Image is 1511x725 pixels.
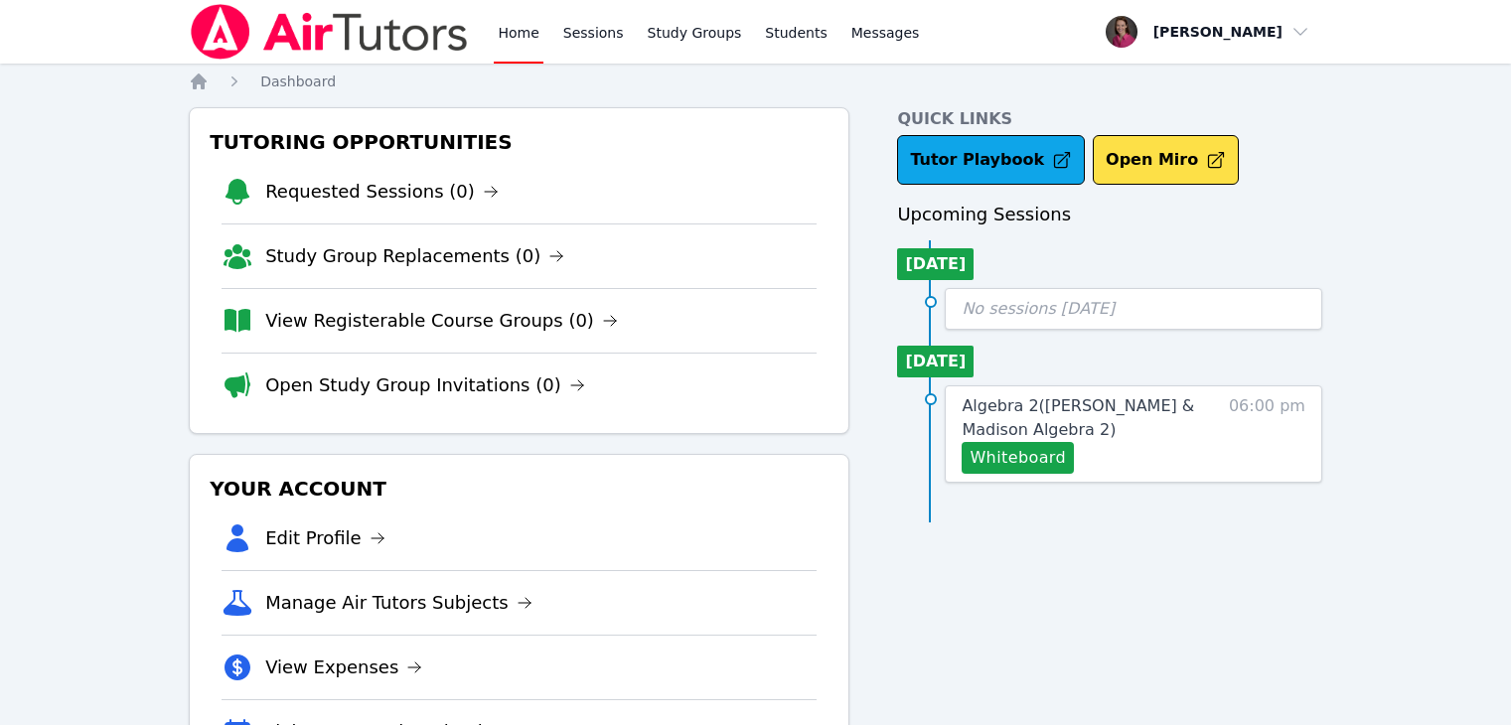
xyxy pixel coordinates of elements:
[897,107,1322,131] h4: Quick Links
[897,346,974,377] li: [DATE]
[897,201,1322,228] h3: Upcoming Sessions
[1093,135,1239,185] button: Open Miro
[260,73,336,89] span: Dashboard
[851,23,920,43] span: Messages
[265,307,618,335] a: View Registerable Course Groups (0)
[962,299,1115,318] span: No sessions [DATE]
[1229,394,1305,474] span: 06:00 pm
[265,242,564,270] a: Study Group Replacements (0)
[189,4,470,60] img: Air Tutors
[265,653,422,681] a: View Expenses
[962,442,1074,474] button: Whiteboard
[265,524,385,552] a: Edit Profile
[962,396,1194,439] span: Algebra 2 ( [PERSON_NAME] & Madison Algebra 2 )
[206,124,832,160] h3: Tutoring Opportunities
[265,371,585,399] a: Open Study Group Invitations (0)
[962,394,1219,442] a: Algebra 2([PERSON_NAME] & Madison Algebra 2)
[265,589,532,617] a: Manage Air Tutors Subjects
[260,72,336,91] a: Dashboard
[189,72,1322,91] nav: Breadcrumb
[897,135,1085,185] a: Tutor Playbook
[897,248,974,280] li: [DATE]
[265,178,499,206] a: Requested Sessions (0)
[206,471,832,507] h3: Your Account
